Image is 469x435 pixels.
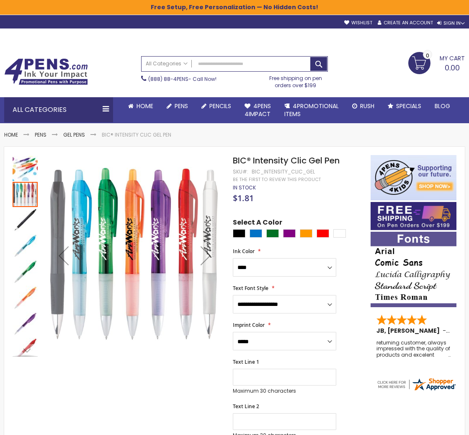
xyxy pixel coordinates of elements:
[189,155,222,357] div: Next
[284,102,339,118] span: 4PROMOTIONAL ITEMS
[195,97,238,115] a: Pencils
[233,321,265,329] span: Imprint Color
[300,229,312,238] div: Orange
[13,156,38,181] img: BIC® Intensity Clic Gel Pen
[233,229,245,238] div: Black
[435,102,450,110] span: Blog
[233,388,336,394] p: Maximum 30 characters
[344,20,372,26] a: Wishlist
[233,176,321,183] a: Be the first to review this product
[13,312,38,337] img: BIC® Intensity Clic Gel Pen
[148,75,188,83] a: (888) 88-4PENS
[252,168,315,175] div: bic_intensity_clic_gel
[233,403,259,410] span: Text Line 2
[13,337,39,363] div: BIC® Intensity Clic Gel Pen
[13,311,39,337] div: BIC® Intensity Clic Gel Pen
[428,97,457,115] a: Blog
[396,102,421,110] span: Specials
[233,248,255,255] span: Ink Color
[63,131,85,138] a: Gel Pens
[102,132,171,138] li: BIC® Intensity Clic Gel Pen
[4,131,18,138] a: Home
[371,232,456,307] img: font-personalization-examples
[233,192,254,204] span: $1.81
[142,57,192,70] a: All Categories
[371,202,456,230] img: Free shipping on orders over $199
[13,234,38,259] img: BIC® Intensity Clic Gel Pen
[378,20,433,26] a: Create an Account
[266,229,279,238] div: Green
[13,285,39,311] div: BIC® Intensity Clic Gel Pen
[4,58,88,85] img: 4Pens Custom Pens and Promotional Products
[333,229,346,238] div: White
[13,260,38,285] img: BIC® Intensity Clic Gel Pen
[233,358,259,365] span: Text Line 1
[283,229,296,238] div: Purple
[47,155,80,357] div: Previous
[4,97,113,122] div: All Categories
[160,97,195,115] a: Pens
[35,131,46,138] a: Pens
[250,229,262,238] div: Blue Light
[238,97,278,123] a: 4Pens4impact
[445,62,460,73] span: 0.00
[263,72,328,88] div: Free shipping on pen orders over $199
[13,181,39,207] div: BIC® Intensity Clic Gel Pen
[245,102,271,118] span: 4Pens 4impact
[13,344,38,357] div: Next
[426,52,429,60] span: 0
[13,207,39,233] div: BIC® Intensity Clic Gel Pen
[371,155,456,200] img: 4pens 4 kids
[209,102,231,110] span: Pencils
[121,97,160,115] a: Home
[233,155,340,166] span: BIC® Intensity Clic Gel Pen
[146,60,188,67] span: All Categories
[13,338,38,363] img: BIC® Intensity Clic Gel Pen
[13,286,38,311] img: BIC® Intensity Clic Gel Pen
[13,233,39,259] div: BIC® Intensity Clic Gel Pen
[148,75,216,83] span: - Call Now!
[47,167,222,342] img: BIC® Intensity Clic Gel Pen
[13,155,39,181] div: BIC® Intensity Clic Gel Pen
[137,102,153,110] span: Home
[408,52,465,73] a: 0.00 0
[345,97,381,115] a: Rush
[13,208,38,233] img: BIC® Intensity Clic Gel Pen
[376,326,443,335] span: JB, [PERSON_NAME]
[233,218,282,229] span: Select A Color
[381,97,428,115] a: Specials
[175,102,188,110] span: Pens
[376,340,451,358] div: returning customer, always impressed with the quality of products and excelent service, will retu...
[233,168,248,175] strong: SKU
[278,97,345,123] a: 4PROMOTIONALITEMS
[317,229,329,238] div: Red
[233,285,268,292] span: Text Font Style
[437,20,465,26] div: Sign In
[13,259,39,285] div: BIC® Intensity Clic Gel Pen
[360,102,374,110] span: Rush
[233,184,256,191] span: In stock
[233,184,256,191] div: Availability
